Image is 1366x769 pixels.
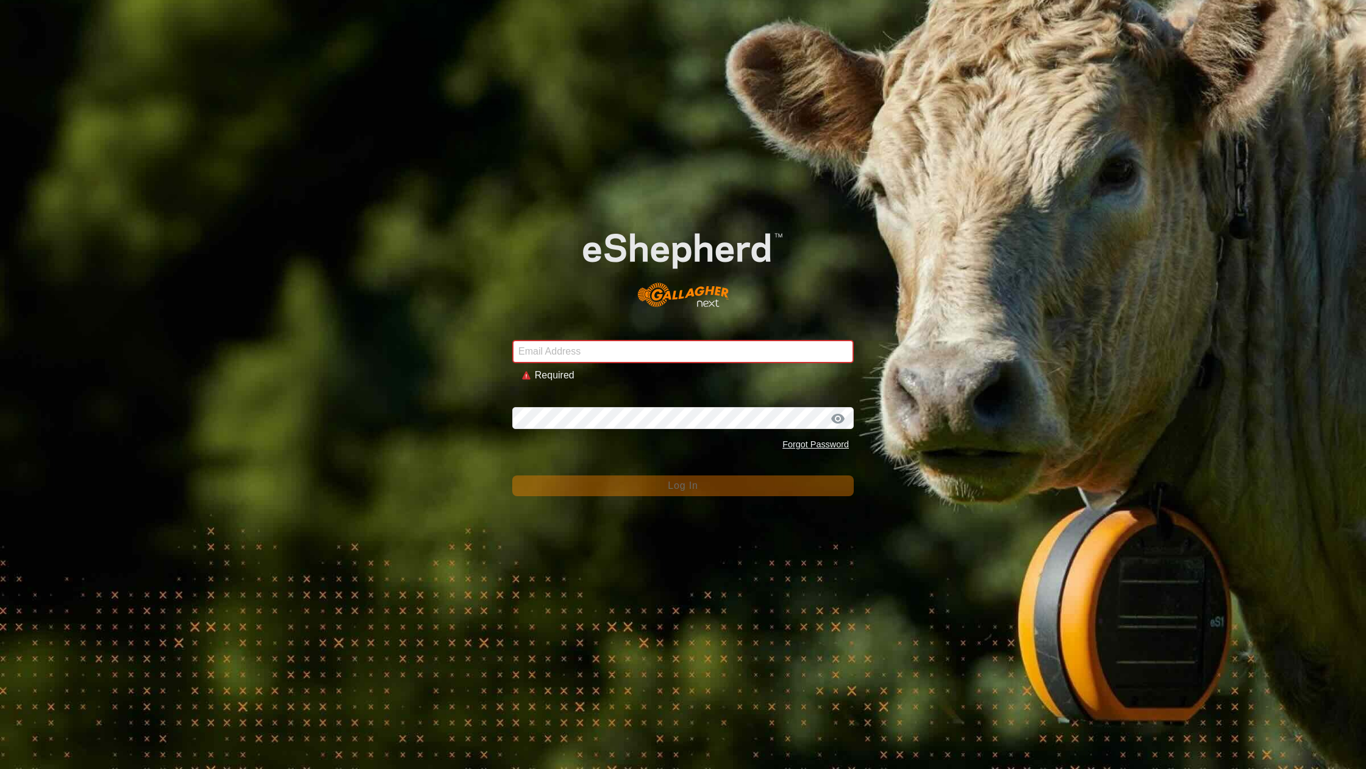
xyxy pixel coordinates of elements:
button: Log In [512,475,854,496]
span: Log In [668,480,698,491]
input: Email Address [512,340,854,363]
a: Forgot Password [782,439,849,449]
div: Required [535,368,844,383]
img: E-shepherd Logo [546,204,820,321]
